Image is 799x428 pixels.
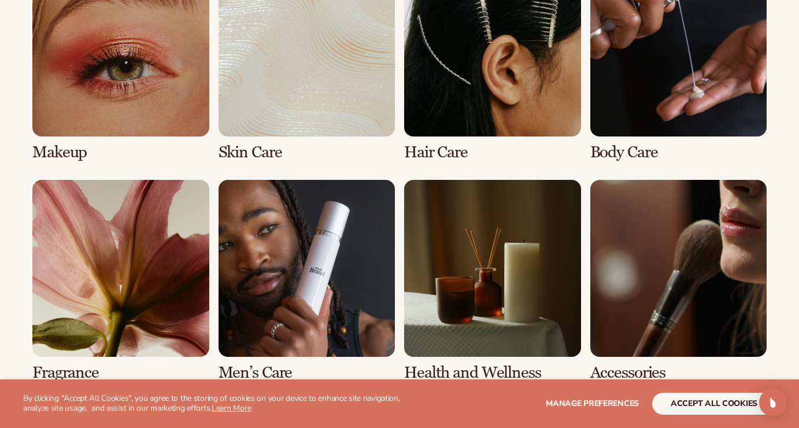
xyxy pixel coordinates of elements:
h3: Hair Care [404,143,581,161]
div: Open Intercom Messenger [759,389,787,416]
div: 6 / 8 [219,180,395,381]
button: Manage preferences [546,393,639,415]
div: 5 / 8 [32,180,209,381]
span: Manage preferences [546,398,639,409]
h3: Body Care [590,143,767,161]
a: Learn More [212,403,251,414]
p: By clicking "Accept All Cookies", you agree to the storing of cookies on your device to enhance s... [23,394,403,414]
div: 8 / 8 [590,180,767,381]
button: accept all cookies [652,393,776,415]
div: 7 / 8 [404,180,581,381]
h3: Skin Care [219,143,395,161]
h3: Makeup [32,143,209,161]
